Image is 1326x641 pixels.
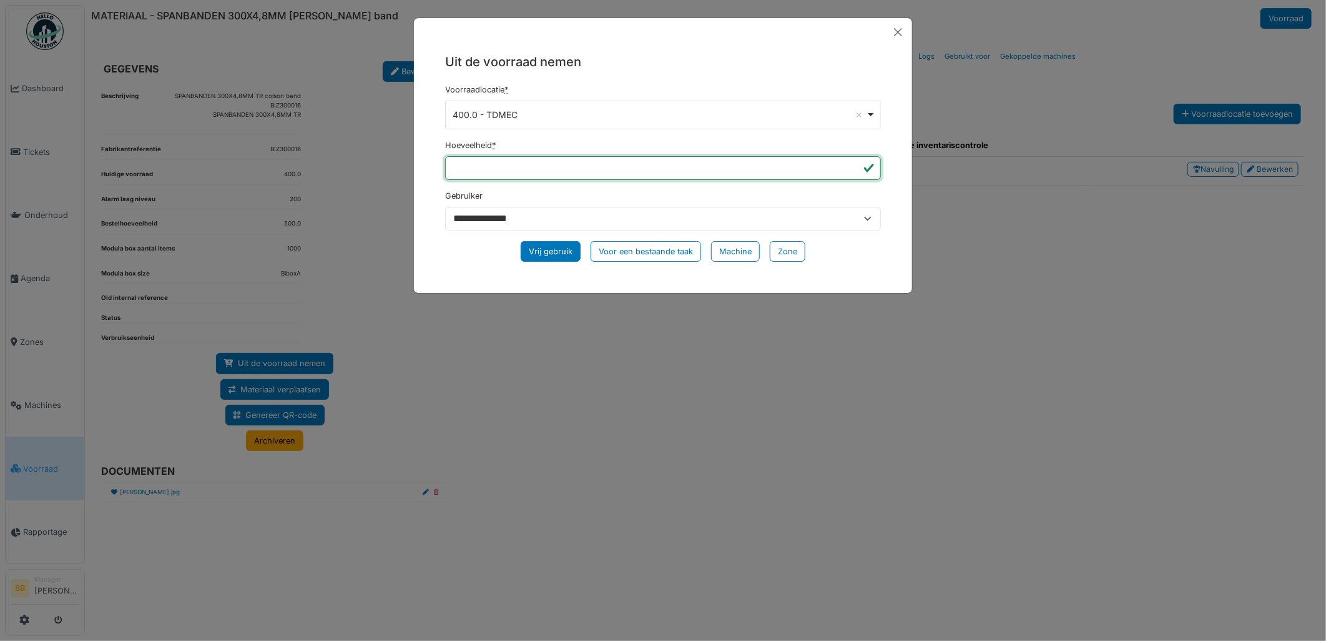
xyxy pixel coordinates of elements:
[521,241,581,262] div: Vrij gebruik
[445,139,496,151] label: Hoeveelheid
[504,85,508,94] abbr: Verplicht
[711,241,760,262] div: Machine
[591,241,701,262] div: Voor een bestaande taak
[889,23,907,41] button: Close
[853,109,865,121] button: Remove item: '122286'
[453,108,866,121] div: 400.0 - TDMEC
[770,241,805,262] div: Zone
[445,190,483,202] label: Gebruiker
[445,84,508,96] label: Voorraadlocatie
[445,52,881,71] h5: Uit de voorraad nemen
[492,141,496,150] abbr: Verplicht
